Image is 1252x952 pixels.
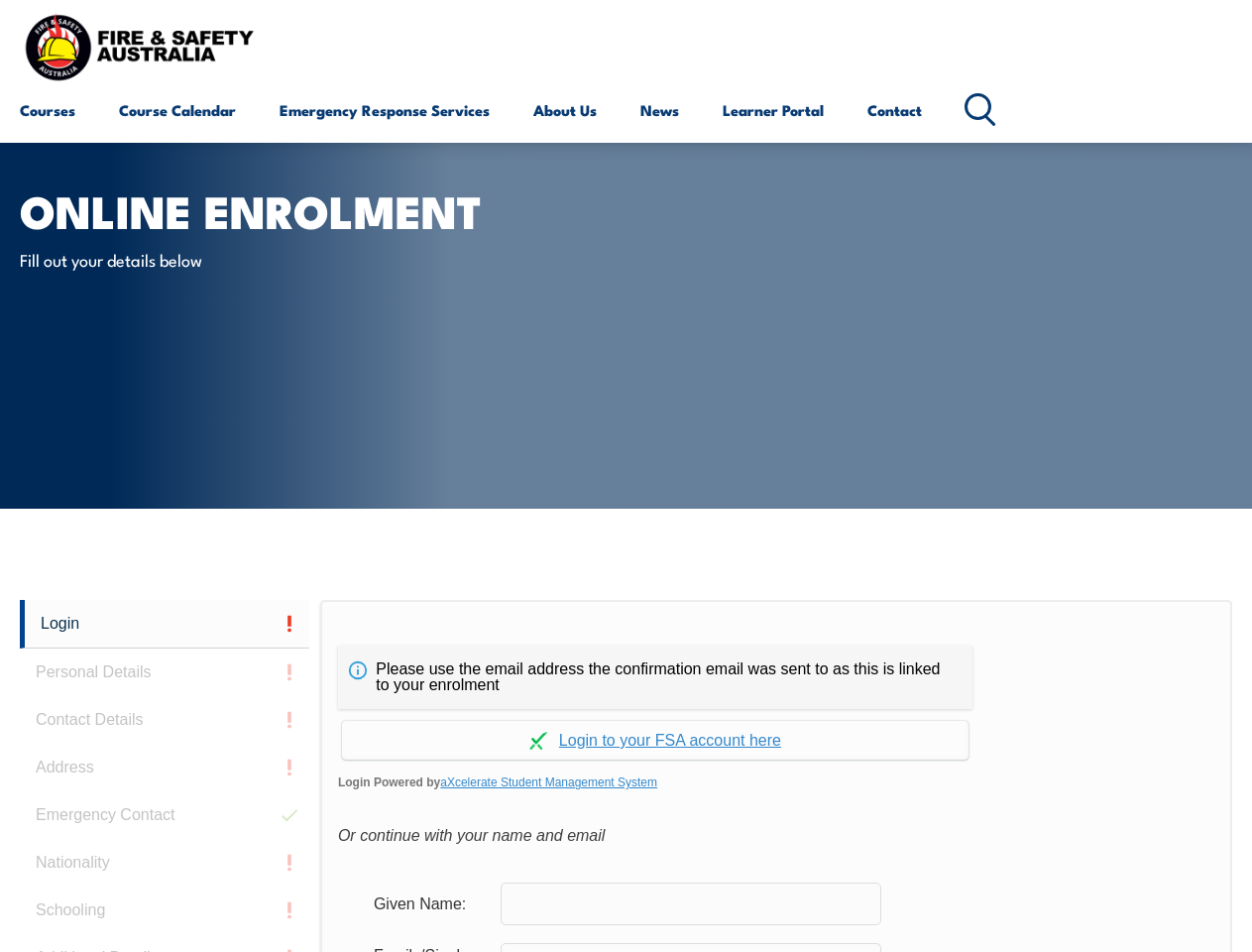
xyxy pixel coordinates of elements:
div: Please use the email address the confirmation email was sent to as this is linked to your enrolment [338,646,972,709]
a: News [640,86,679,134]
span: Login Powered by [338,768,1214,797]
img: Log in withaxcelerate [529,732,547,750]
a: Emergency Response Services [280,86,490,134]
p: Fill out your details below [20,248,382,271]
div: Or continue with your name and email [338,821,1214,851]
div: Given Name: [358,885,501,922]
a: About Us [533,86,597,134]
a: aXcelerate Student Management System [440,775,657,789]
h1: Online Enrolment [20,190,510,229]
a: Login [20,600,309,649]
a: Course Calendar [119,86,236,134]
a: Courses [20,86,75,134]
a: Contact [867,86,922,134]
a: Learner Portal [723,86,824,134]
